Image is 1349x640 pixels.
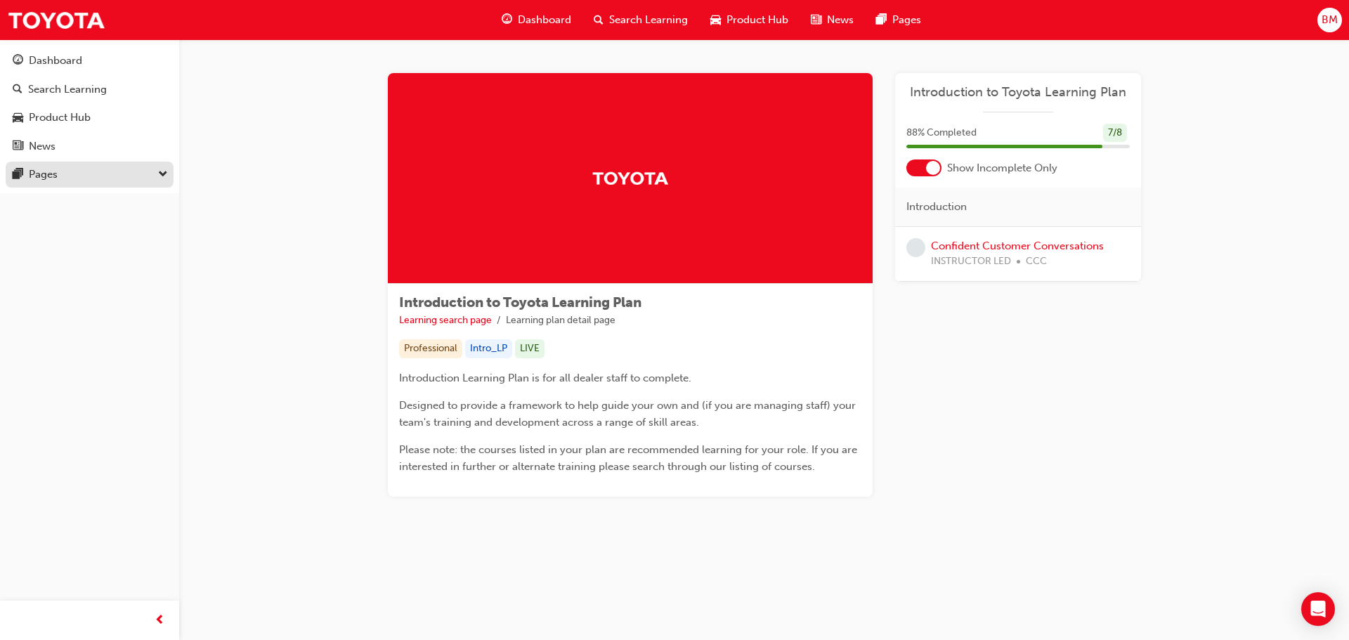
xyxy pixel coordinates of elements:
span: BM [1322,12,1338,28]
span: down-icon [158,166,168,184]
button: DashboardSearch LearningProduct HubNews [6,45,174,162]
div: Search Learning [28,81,107,98]
a: pages-iconPages [865,6,932,34]
div: LIVE [515,339,545,358]
a: Dashboard [6,48,174,74]
span: car-icon [710,11,721,29]
a: Introduction to Toyota Learning Plan [906,84,1130,100]
span: Introduction Learning Plan is for all dealer staff to complete. [399,372,691,384]
span: learningRecordVerb_NONE-icon [906,238,925,257]
span: news-icon [811,11,821,29]
span: Dashboard [518,12,571,28]
div: Intro_LP [465,339,512,358]
a: Learning search page [399,314,492,326]
span: Please note: the courses listed in your plan are recommended learning for your role. If you are i... [399,443,860,473]
button: BM [1317,8,1342,32]
div: Dashboard [29,53,82,69]
span: Introduction to Toyota Learning Plan [399,294,641,311]
span: Product Hub [726,12,788,28]
span: search-icon [594,11,604,29]
a: guage-iconDashboard [490,6,582,34]
li: Learning plan detail page [506,313,615,329]
span: car-icon [13,112,23,124]
span: search-icon [13,84,22,96]
span: News [827,12,854,28]
span: Search Learning [609,12,688,28]
a: News [6,133,174,159]
button: Pages [6,162,174,188]
span: Show Incomplete Only [947,160,1057,176]
div: Product Hub [29,110,91,126]
span: Designed to provide a framework to help guide your own and (if you are managing staff) your team'... [399,399,859,429]
a: Confident Customer Conversations [931,240,1104,252]
span: INSTRUCTOR LED [931,254,1011,270]
a: car-iconProduct Hub [699,6,800,34]
img: Trak [592,166,669,190]
span: 88 % Completed [906,125,977,141]
a: news-iconNews [800,6,865,34]
span: prev-icon [155,612,165,629]
div: News [29,138,56,155]
div: Pages [29,166,58,183]
span: Pages [892,12,921,28]
a: search-iconSearch Learning [582,6,699,34]
span: Introduction [906,199,967,215]
div: Professional [399,339,462,358]
a: Product Hub [6,105,174,131]
span: news-icon [13,141,23,153]
div: Open Intercom Messenger [1301,592,1335,626]
span: guage-icon [13,55,23,67]
div: 7 / 8 [1103,124,1127,143]
img: Trak [7,4,105,36]
span: pages-icon [13,169,23,181]
a: Search Learning [6,77,174,103]
span: guage-icon [502,11,512,29]
span: CCC [1026,254,1047,270]
span: pages-icon [876,11,887,29]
